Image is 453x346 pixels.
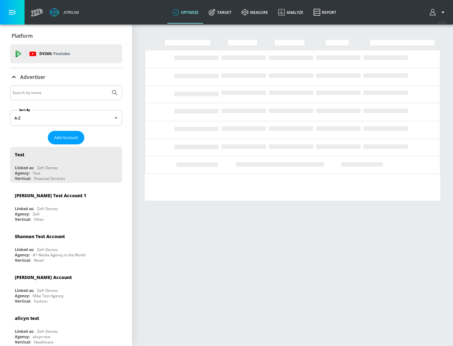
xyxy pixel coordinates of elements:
div: Linked as: [15,329,34,334]
div: Zefr Demos [37,329,58,334]
div: Mike Test Agency [33,293,64,299]
div: Agency: [15,293,30,299]
a: optimize [167,1,204,24]
div: Linked as: [15,165,34,170]
div: #1 Media Agency in the World [33,252,85,258]
label: Sort By [18,108,31,112]
div: Agency: [15,334,30,339]
p: Youtube [53,50,70,57]
a: Atrium [50,8,79,17]
div: Financial Services [34,176,65,181]
div: [PERSON_NAME] Test Account 1Linked as:Zefr DemosAgency:ZefrVertical:Other [10,188,122,224]
input: Search by name [13,89,108,97]
div: [PERSON_NAME] Test Account 1 [15,193,86,198]
div: Agency: [15,211,30,217]
a: Report [308,1,341,24]
div: Retail [34,258,44,263]
div: Shannan Test AccountLinked as:Zefr DemosAgency:#1 Media Agency in the WorldVertical:Retail [10,229,122,265]
span: v 4.25.2 [438,21,447,24]
div: Zefr Demos [37,288,58,293]
div: Platform [10,27,122,45]
div: Zefr [33,211,40,217]
div: DV360: Youtube [10,44,122,63]
div: Linked as: [15,247,34,252]
p: DV360: [39,50,70,57]
div: [PERSON_NAME] Account [15,274,72,280]
div: [PERSON_NAME] AccountLinked as:Zefr DemosAgency:Mike Test AgencyVertical:Fashion [10,270,122,305]
div: A-Z [10,110,122,126]
p: Advertiser [20,74,45,81]
div: Zefr Demos [37,247,58,252]
div: TestLinked as:Zefr DemosAgency:TestVertical:Financial Services [10,147,122,183]
div: Linked as: [15,206,34,211]
a: Analyze [273,1,308,24]
div: Atrium [61,9,79,15]
a: Target [204,1,237,24]
div: Test [15,152,24,158]
div: Vertical: [15,217,31,222]
div: Vertical: [15,176,31,181]
div: Shannan Test Account [15,233,65,239]
div: Linked as: [15,288,34,293]
div: Vertical: [15,258,31,263]
div: Fashion [34,299,48,304]
a: measure [237,1,273,24]
div: Test [33,170,40,176]
div: Zefr Demos [37,206,58,211]
div: alicyn test [33,334,50,339]
div: Vertical: [15,339,31,345]
div: Vertical: [15,299,31,304]
button: Add Account [48,131,84,144]
div: Other [34,217,44,222]
div: alicyn test [15,315,39,321]
div: Agency: [15,170,30,176]
span: Add Account [54,134,78,141]
div: Healthcare [34,339,53,345]
div: Agency: [15,252,30,258]
div: Advertiser [10,68,122,86]
div: Zefr Demos [37,165,58,170]
p: Platform [12,32,33,39]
